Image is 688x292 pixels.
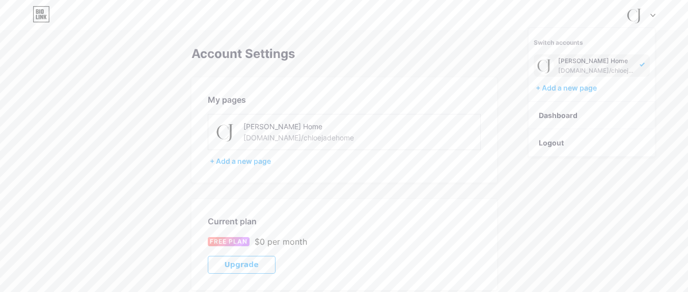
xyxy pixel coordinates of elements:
[558,57,637,65] div: [PERSON_NAME] Home
[243,132,354,143] div: [DOMAIN_NAME]/chloejadehome
[208,256,276,274] button: Upgrade
[536,83,650,93] div: + Add a new page
[558,67,637,75] div: [DOMAIN_NAME]/chloejadehome
[255,236,307,248] div: $0 per month
[243,121,388,132] div: [PERSON_NAME] Home
[625,6,645,25] img: chloejadehome
[534,39,583,46] span: Switch accounts
[214,121,237,143] img: chloejadehome
[191,47,497,61] div: Account Settings
[208,215,481,227] div: Current plan
[529,129,655,157] li: Logout
[536,56,554,75] img: chloejadehome
[225,260,259,269] span: Upgrade
[210,156,481,166] div: + Add a new page
[529,102,655,129] a: Dashboard
[210,237,247,246] span: FREE PLAN
[208,94,481,106] div: My pages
